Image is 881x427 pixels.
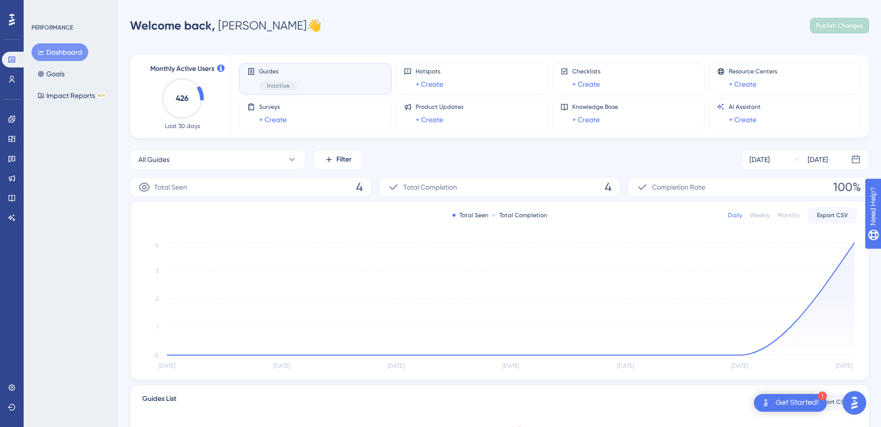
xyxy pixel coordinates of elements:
[572,67,600,75] span: Checklists
[130,18,322,33] div: [PERSON_NAME] 👋
[818,392,827,400] div: 1
[492,211,547,219] div: Total Completion
[605,179,612,195] span: 4
[150,63,214,75] span: Monthly Active Users
[652,181,705,193] span: Completion Rate
[159,362,175,369] tspan: [DATE]
[97,93,106,98] div: BETA
[156,296,159,302] tspan: 2
[817,398,848,406] span: Export CSV
[23,2,62,14] span: Need Help?
[156,267,159,274] tspan: 3
[729,78,756,90] a: + Create
[572,103,618,111] span: Knowledge Base
[142,393,176,411] span: Guides List
[356,179,363,195] span: 4
[808,207,857,223] button: Export CSV
[259,114,287,126] a: + Create
[388,362,404,369] tspan: [DATE]
[808,154,828,165] div: [DATE]
[778,211,800,219] div: Monthly
[403,181,457,193] span: Total Completion
[154,181,187,193] span: Total Seen
[32,43,88,61] button: Dashboard
[453,211,489,219] div: Total Seen
[130,150,305,169] button: All Guides
[840,388,869,418] iframe: UserGuiding AI Assistant Launcher
[155,352,159,359] tspan: 0
[731,362,748,369] tspan: [DATE]
[572,78,600,90] a: + Create
[729,103,761,111] span: AI Assistant
[416,114,443,126] a: + Create
[313,150,362,169] button: Filter
[416,67,443,75] span: Hotspots
[130,18,215,33] span: Welcome back,
[836,362,852,369] tspan: [DATE]
[817,211,848,219] span: Export CSV
[750,154,770,165] div: [DATE]
[273,362,290,369] tspan: [DATE]
[32,65,70,83] button: Goals
[810,18,869,33] button: Publish Changes
[572,114,600,126] a: + Create
[416,103,463,111] span: Product Updates
[32,24,73,32] div: PERFORMANCE
[760,397,772,409] img: launcher-image-alternative-text
[502,362,519,369] tspan: [DATE]
[32,87,112,104] button: Impact ReportsBETA
[808,394,857,410] button: Export CSV
[750,211,770,219] div: Weekly
[155,242,159,249] tspan: 4
[259,67,297,75] span: Guides
[816,22,863,30] span: Publish Changes
[754,394,827,412] div: Open Get Started! checklist, remaining modules: 1
[259,103,287,111] span: Surveys
[138,154,169,165] span: All Guides
[728,211,742,219] div: Daily
[267,82,290,90] span: Inactive
[416,78,443,90] a: + Create
[776,397,819,408] div: Get Started!
[617,362,634,369] tspan: [DATE]
[336,154,352,165] span: Filter
[165,122,200,130] span: Last 30 days
[833,179,861,195] span: 100%
[729,114,756,126] a: + Create
[729,67,777,75] span: Resource Centers
[157,324,159,330] tspan: 1
[176,94,189,103] text: 426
